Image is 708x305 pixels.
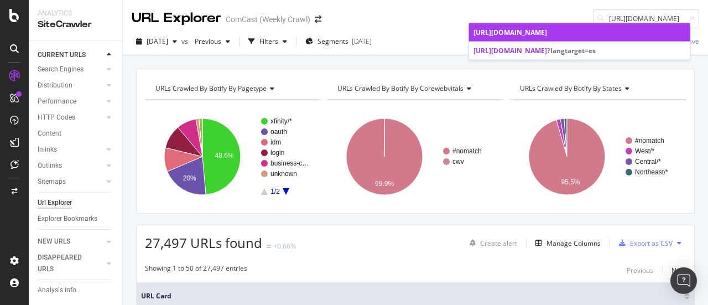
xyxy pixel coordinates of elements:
span: URLs Crawled By Botify By pagetype [155,84,267,93]
text: xfinity/* [270,117,292,125]
text: 95.5% [561,178,580,186]
a: CURRENT URLS [38,49,103,61]
text: West/* [635,147,654,155]
div: Search Engines [38,64,84,75]
div: Outlinks [38,160,62,172]
div: Next [671,266,686,275]
img: Equal [267,245,271,248]
text: login [270,149,284,157]
text: 1/2 [270,188,280,195]
span: Previous [190,37,221,46]
a: [URL][DOMAIN_NAME] [469,23,690,42]
span: 27,497 URLs found [145,234,262,252]
div: Save [684,37,699,46]
span: URL Card [141,291,681,301]
div: Open Intercom Messenger [670,267,697,294]
text: Central/* [635,158,661,166]
span: URLs Crawled By Botify By corewebvitals [337,84,464,93]
a: Analysis Info [38,285,114,296]
a: Sitemaps [38,176,103,188]
button: Previous [190,33,235,50]
div: [DATE] [352,37,372,46]
span: Segments [317,37,348,46]
a: Url Explorer [38,197,114,209]
a: HTTP Codes [38,112,103,123]
button: Previous [627,263,653,277]
text: unknown [270,170,297,178]
a: Performance [38,96,103,107]
div: Distribution [38,80,72,91]
div: ?langtarget=es [473,46,686,55]
div: DISAPPEARED URLS [38,252,93,275]
div: arrow-right-arrow-left [315,15,321,23]
button: Segments[DATE] [301,33,376,50]
div: Sitemaps [38,176,66,188]
button: Filters [244,33,291,50]
text: cwv [452,158,464,166]
div: Manage Columns [546,239,601,248]
div: Content [38,128,61,139]
div: Analytics [38,9,113,18]
h4: URLs Crawled By Botify By pagetype [153,80,311,97]
span: URLs Crawled By Botify By states [520,84,622,93]
input: Find a URL [593,9,699,28]
div: URL Explorer [132,9,221,28]
div: Analysis Info [38,285,76,296]
a: Explorer Bookmarks [38,213,114,225]
span: vs [181,37,190,46]
a: Inlinks [38,144,103,156]
button: Export as CSV [615,234,673,252]
div: Showing 1 to 50 of 27,497 entries [145,263,247,277]
div: Export as CSV [630,239,673,248]
text: 20% [183,174,196,182]
h4: URLs Crawled By Botify By corewebvitals [335,80,493,97]
a: Search Engines [38,64,103,75]
div: ComCast (Weekly Crawl) [226,14,310,25]
div: Url Explorer [38,197,72,209]
svg: A chart. [145,108,319,205]
a: [URL][DOMAIN_NAME]?langtarget=es [469,42,690,60]
div: Inlinks [38,144,57,156]
h4: URLs Crawled By Botify By states [518,80,676,97]
text: oauth [270,128,287,136]
text: #nomatch [635,137,664,144]
div: NEW URLS [38,236,70,247]
div: CURRENT URLS [38,49,86,61]
text: Northeast/* [635,168,668,176]
div: Filters [259,37,278,46]
svg: A chart. [509,108,683,205]
a: Content [38,128,114,139]
text: 48.6% [215,152,233,159]
span: [URL][DOMAIN_NAME] [473,28,547,37]
div: Performance [38,96,76,107]
span: 2025 Aug. 23rd [147,37,168,46]
div: Create alert [480,239,517,248]
button: Next [671,263,686,277]
a: Distribution [38,80,103,91]
div: HTTP Codes [38,112,75,123]
svg: A chart. [327,108,501,205]
a: NEW URLS [38,236,103,247]
span: [URL][DOMAIN_NAME] [473,46,547,55]
text: business-c… [270,159,309,167]
text: 99.9% [375,180,394,188]
div: Previous [627,266,653,275]
button: [DATE] [132,33,181,50]
a: Outlinks [38,160,103,172]
text: #nomatch [452,147,482,155]
button: Manage Columns [531,236,601,250]
div: +0.66% [273,241,296,251]
div: SiteCrawler [38,18,113,31]
div: Explorer Bookmarks [38,213,97,225]
text: idm [270,138,281,146]
a: DISAPPEARED URLS [38,252,103,275]
button: Create alert [465,234,517,252]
